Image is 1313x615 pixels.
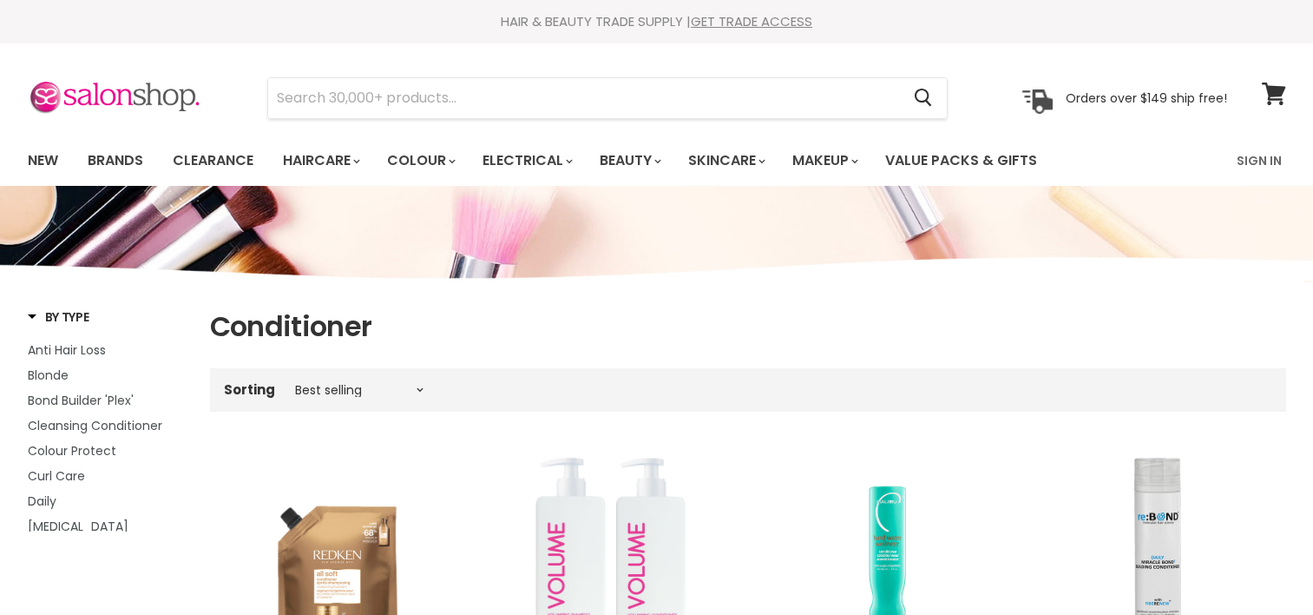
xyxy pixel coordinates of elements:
[28,466,188,486] a: Curl Care
[28,367,69,384] span: Blonde
[1066,89,1227,105] p: Orders over $149 ship free!
[28,391,188,410] a: Bond Builder 'Plex'
[691,12,812,30] a: GET TRADE ACCESS
[28,518,128,535] span: [MEDICAL_DATA]
[28,416,188,435] a: Cleansing Conditioner
[28,493,56,510] span: Daily
[267,77,948,119] form: Product
[28,467,85,485] span: Curl Care
[28,417,162,434] span: Cleansing Conditioner
[28,392,134,409] span: Bond Builder 'Plex'
[28,442,116,460] span: Colour Protect
[675,142,776,179] a: Skincare
[28,308,89,326] h3: By Type
[160,142,266,179] a: Clearance
[28,341,188,360] a: Anti Hair Loss
[587,142,672,179] a: Beauty
[28,517,188,536] a: Hair Extension
[270,142,371,179] a: Haircare
[6,136,1308,186] nav: Main
[28,341,106,359] span: Anti Hair Loss
[872,142,1050,179] a: Value Packs & Gifts
[210,308,1286,345] h1: Conditioner
[469,142,583,179] a: Electrical
[28,366,188,385] a: Blonde
[224,382,275,397] label: Sorting
[374,142,466,179] a: Colour
[901,78,947,118] button: Search
[15,142,71,179] a: New
[15,136,1139,186] ul: Main menu
[268,78,901,118] input: Search
[779,142,869,179] a: Makeup
[28,441,188,460] a: Colour Protect
[75,142,156,179] a: Brands
[1226,142,1292,179] a: Sign In
[28,492,188,511] a: Daily
[6,13,1308,30] div: HAIR & BEAUTY TRADE SUPPLY |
